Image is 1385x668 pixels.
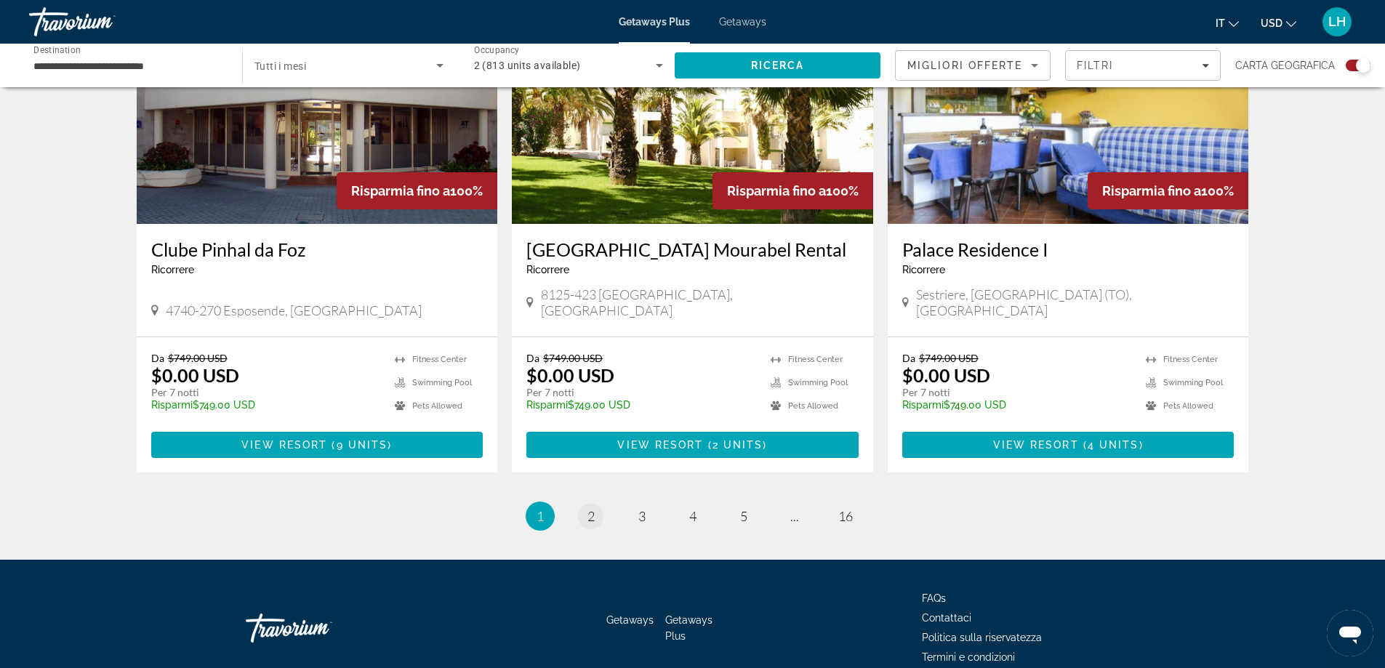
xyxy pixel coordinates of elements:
[665,614,712,642] a: Getaways Plus
[675,52,880,79] button: Search
[902,264,945,275] span: Ricorrere
[351,183,450,198] span: Risparmia fino a
[526,399,568,411] span: Risparmi
[168,352,228,364] span: $749.00 USD
[922,632,1042,643] span: Politica sulla riservatezza
[1163,378,1223,387] span: Swimming Pool
[902,386,1132,399] p: Per 7 notti
[919,352,979,364] span: $749.00 USD
[907,60,1023,71] span: Migliori offerte
[1163,355,1218,364] span: Fitness Center
[327,439,392,451] span: ( )
[993,439,1079,451] span: View Resort
[922,592,946,604] a: FAQs
[541,286,859,318] span: 8125-423 [GEOGRAPHIC_DATA], [GEOGRAPHIC_DATA]
[788,401,838,411] span: Pets Allowed
[1261,17,1282,29] span: USD
[412,355,467,364] span: Fitness Center
[526,264,569,275] span: Ricorrere
[606,614,654,626] a: Getaways
[922,651,1015,663] a: Termini e condizioni
[151,399,381,411] p: $749.00 USD
[788,355,843,364] span: Fitness Center
[474,45,520,55] span: Occupancy
[526,399,756,411] p: $749.00 USD
[727,183,826,198] span: Risparmia fino a
[151,432,483,458] button: View Resort(9 units)
[638,508,646,524] span: 3
[1102,183,1201,198] span: Risparmia fino a
[151,352,164,364] span: Da
[740,508,747,524] span: 5
[712,172,873,209] div: 100%
[1163,401,1213,411] span: Pets Allowed
[1088,439,1139,451] span: 4 units
[790,508,799,524] span: ...
[412,401,462,411] span: Pets Allowed
[1216,17,1225,29] span: it
[587,508,595,524] span: 2
[902,238,1235,260] a: Palace Residence I
[719,16,766,28] a: Getaways
[1235,55,1335,76] span: Carta geografica
[902,399,944,411] span: Risparmi
[241,439,327,451] span: View Resort
[33,57,223,75] input: Select destination
[526,352,539,364] span: Da
[704,439,768,451] span: ( )
[712,439,763,451] span: 2 units
[838,508,853,524] span: 16
[1327,610,1373,656] iframe: Pulsante per aprire la finestra di messaggistica
[151,399,193,411] span: Risparmi
[29,3,174,41] a: Travorium
[1079,439,1144,451] span: ( )
[1088,172,1248,209] div: 100%
[1216,12,1239,33] button: Change language
[526,386,756,399] p: Per 7 notti
[1328,15,1346,29] span: LH
[751,60,805,71] span: Ricerca
[474,60,581,71] span: 2 (813 units available)
[788,378,848,387] span: Swimming Pool
[337,172,497,209] div: 100%
[33,44,81,55] span: Destination
[151,386,381,399] p: Per 7 notti
[537,508,544,524] span: 1
[526,432,859,458] button: View Resort(2 units)
[151,364,239,386] p: $0.00 USD
[902,364,990,386] p: $0.00 USD
[151,238,483,260] a: Clube Pinhal da Foz
[1065,50,1221,81] button: Filters
[902,399,1132,411] p: $749.00 USD
[151,264,194,275] span: Ricorrere
[1077,60,1114,71] span: Filtri
[526,364,614,386] p: $0.00 USD
[543,352,603,364] span: $749.00 USD
[337,439,388,451] span: 9 units
[1261,12,1296,33] button: Change currency
[254,60,306,72] span: Tutti i mesi
[902,432,1235,458] button: View Resort(4 units)
[619,16,690,28] a: Getaways Plus
[166,302,422,318] span: 4740-270 Esposende, [GEOGRAPHIC_DATA]
[902,352,915,364] span: Da
[916,286,1235,318] span: Sestriere, [GEOGRAPHIC_DATA] (TO), [GEOGRAPHIC_DATA]
[922,612,971,624] a: Contattaci
[526,238,859,260] a: [GEOGRAPHIC_DATA] Mourabel Rental
[246,606,391,650] a: Go Home
[617,439,703,451] span: View Resort
[412,378,472,387] span: Swimming Pool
